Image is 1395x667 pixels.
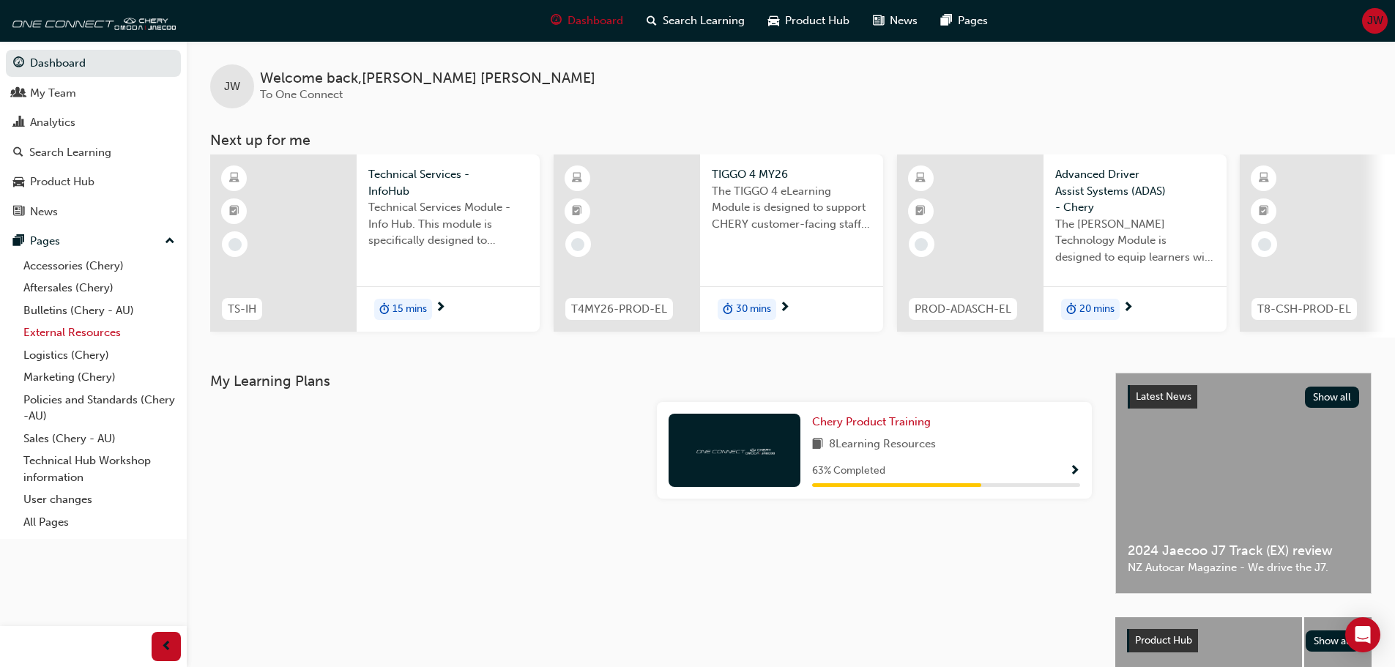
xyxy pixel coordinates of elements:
[229,169,239,188] span: learningResourceType_ELEARNING-icon
[7,6,176,35] img: oneconnect
[18,277,181,299] a: Aftersales (Chery)
[1362,8,1388,34] button: JW
[30,174,94,190] div: Product Hub
[1055,216,1215,266] span: The [PERSON_NAME] Technology Module is designed to equip learners with essential knowledge about ...
[435,302,446,315] span: next-icon
[829,436,936,454] span: 8 Learning Resources
[1345,617,1380,652] div: Open Intercom Messenger
[6,50,181,77] a: Dashboard
[1257,301,1351,318] span: T8-CSH-PROD-EL
[6,198,181,226] a: News
[736,301,771,318] span: 30 mins
[30,114,75,131] div: Analytics
[228,238,242,251] span: learningRecordVerb_NONE-icon
[554,154,883,332] a: T4MY26-PROD-ELTIGGO 4 MY26The TIGGO 4 eLearning Module is designed to support CHERY customer-faci...
[712,183,871,233] span: The TIGGO 4 eLearning Module is designed to support CHERY customer-facing staff with the product ...
[551,12,562,30] span: guage-icon
[6,47,181,228] button: DashboardMy TeamAnalyticsSearch LearningProduct HubNews
[224,78,240,95] span: JW
[572,202,582,221] span: booktick-icon
[210,154,540,332] a: TS-IHTechnical Services - InfoHubTechnical Services Module - Info Hub. This module is specificall...
[1128,559,1359,576] span: NZ Autocar Magazine - We drive the J7.
[1128,543,1359,559] span: 2024 Jaecoo J7 Track (EX) review
[785,12,849,29] span: Product Hub
[539,6,635,36] a: guage-iconDashboard
[18,389,181,428] a: Policies and Standards (Chery -AU)
[1069,462,1080,480] button: Show Progress
[568,12,623,29] span: Dashboard
[260,70,595,87] span: Welcome back , [PERSON_NAME] [PERSON_NAME]
[756,6,861,36] a: car-iconProduct Hub
[18,321,181,344] a: External Resources
[6,228,181,255] button: Pages
[30,233,60,250] div: Pages
[13,116,24,130] span: chart-icon
[1259,202,1269,221] span: booktick-icon
[18,450,181,488] a: Technical Hub Workshop information
[229,202,239,221] span: booktick-icon
[1306,630,1361,652] button: Show all
[1066,300,1076,319] span: duration-icon
[18,299,181,322] a: Bulletins (Chery - AU)
[663,12,745,29] span: Search Learning
[915,202,926,221] span: booktick-icon
[779,302,790,315] span: next-icon
[929,6,1000,36] a: pages-iconPages
[941,12,952,30] span: pages-icon
[1367,12,1383,29] span: JW
[161,638,172,656] span: prev-icon
[572,169,582,188] span: learningResourceType_ELEARNING-icon
[6,80,181,107] a: My Team
[571,301,667,318] span: T4MY26-PROD-EL
[915,301,1011,318] span: PROD-ADASCH-EL
[1128,385,1359,409] a: Latest NewsShow all
[1079,301,1115,318] span: 20 mins
[165,232,175,251] span: up-icon
[29,144,111,161] div: Search Learning
[13,57,24,70] span: guage-icon
[812,415,931,428] span: Chery Product Training
[6,109,181,136] a: Analytics
[812,414,937,431] a: Chery Product Training
[1123,302,1134,315] span: next-icon
[260,88,343,101] span: To One Connect
[1115,373,1372,594] a: Latest NewsShow all2024 Jaecoo J7 Track (EX) reviewNZ Autocar Magazine - We drive the J7.
[18,428,181,450] a: Sales (Chery - AU)
[30,85,76,102] div: My Team
[812,436,823,454] span: book-icon
[6,168,181,195] a: Product Hub
[635,6,756,36] a: search-iconSearch Learning
[1055,166,1215,216] span: Advanced Driver Assist Systems (ADAS) - Chery
[18,366,181,389] a: Marketing (Chery)
[768,12,779,30] span: car-icon
[13,87,24,100] span: people-icon
[1135,634,1192,646] span: Product Hub
[571,238,584,251] span: learningRecordVerb_NONE-icon
[1069,465,1080,478] span: Show Progress
[897,154,1227,332] a: PROD-ADASCH-ELAdvanced Driver Assist Systems (ADAS) - CheryThe [PERSON_NAME] Technology Module is...
[13,176,24,189] span: car-icon
[18,255,181,277] a: Accessories (Chery)
[393,301,427,318] span: 15 mins
[647,12,657,30] span: search-icon
[13,146,23,160] span: search-icon
[18,511,181,534] a: All Pages
[6,139,181,166] a: Search Learning
[18,344,181,367] a: Logistics (Chery)
[1258,238,1271,251] span: learningRecordVerb_NONE-icon
[1259,169,1269,188] span: learningResourceType_ELEARNING-icon
[812,463,885,480] span: 63 % Completed
[694,443,775,457] img: oneconnect
[1127,629,1360,652] a: Product HubShow all
[915,169,926,188] span: learningResourceType_ELEARNING-icon
[379,300,390,319] span: duration-icon
[1305,387,1360,408] button: Show all
[712,166,871,183] span: TIGGO 4 MY26
[210,373,1092,390] h3: My Learning Plans
[18,488,181,511] a: User changes
[861,6,929,36] a: news-iconNews
[890,12,918,29] span: News
[13,206,24,219] span: news-icon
